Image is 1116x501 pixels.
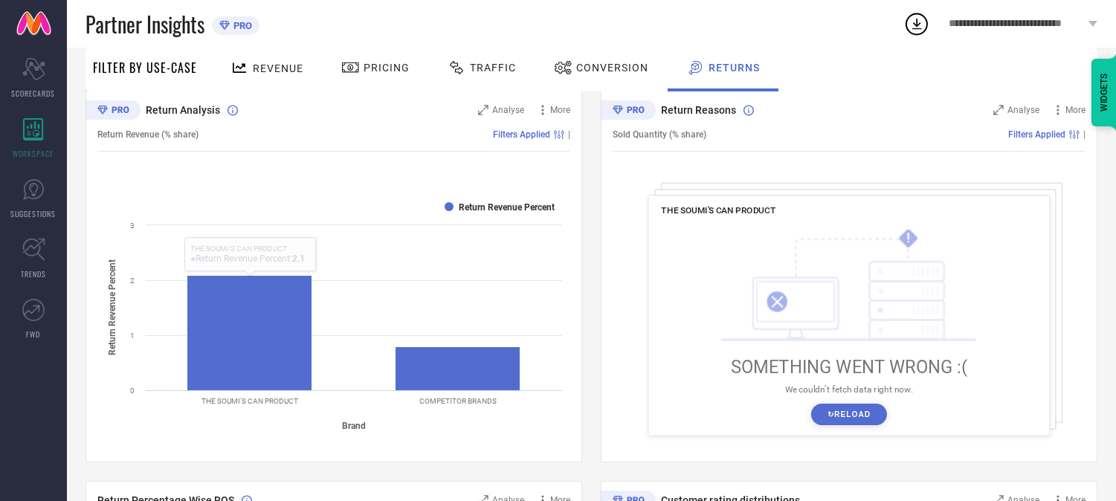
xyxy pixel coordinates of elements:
span: SUGGESTIONS [11,208,57,219]
span: TRENDS [21,268,46,279]
span: Returns [709,62,760,74]
span: WORKSPACE [13,148,54,159]
span: Revenue [253,62,303,74]
span: Partner Insights [86,9,204,39]
text: 1 [130,332,135,340]
span: Pricing [364,62,410,74]
tspan: Brand [342,421,366,431]
text: COMPETITOR BRANDS [419,397,497,405]
text: 2 [130,277,135,285]
span: Filters Applied [493,129,550,140]
span: FWD [27,329,41,340]
span: More [550,105,570,115]
div: Open download list [903,10,930,37]
span: Return Reasons [661,104,736,116]
span: Analyse [1007,105,1039,115]
span: SCORECARDS [12,88,56,99]
span: Filter By Use-Case [93,59,197,77]
tspan: Return Revenue Percent [107,259,117,355]
text: Return Revenue Percent [459,202,555,213]
span: Conversion [576,62,648,74]
span: Traffic [470,62,516,74]
span: PRO [230,20,252,31]
span: Analyse [492,105,524,115]
text: THE SOUMI'S CAN PRODUCT [201,397,298,405]
span: More [1065,105,1086,115]
svg: Zoom [478,105,488,115]
tspan: ! [908,230,912,245]
span: Filters Applied [1008,129,1065,140]
span: | [1083,129,1086,140]
span: Return Analysis [146,104,220,116]
span: THE SOUMI'S CAN PRODUCT [662,205,776,216]
span: We couldn’t fetch data right now. [785,384,914,395]
div: Premium [601,100,656,123]
svg: Zoom [993,105,1004,115]
div: Premium [86,100,141,123]
span: | [568,129,570,140]
text: 3 [130,222,135,230]
span: SOMETHING WENT WRONG :( [731,358,968,378]
button: ↻Reload [811,404,886,425]
span: Return Revenue (% share) [97,129,199,140]
span: Sold Quantity (% share) [613,129,706,140]
text: 0 [130,387,135,395]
